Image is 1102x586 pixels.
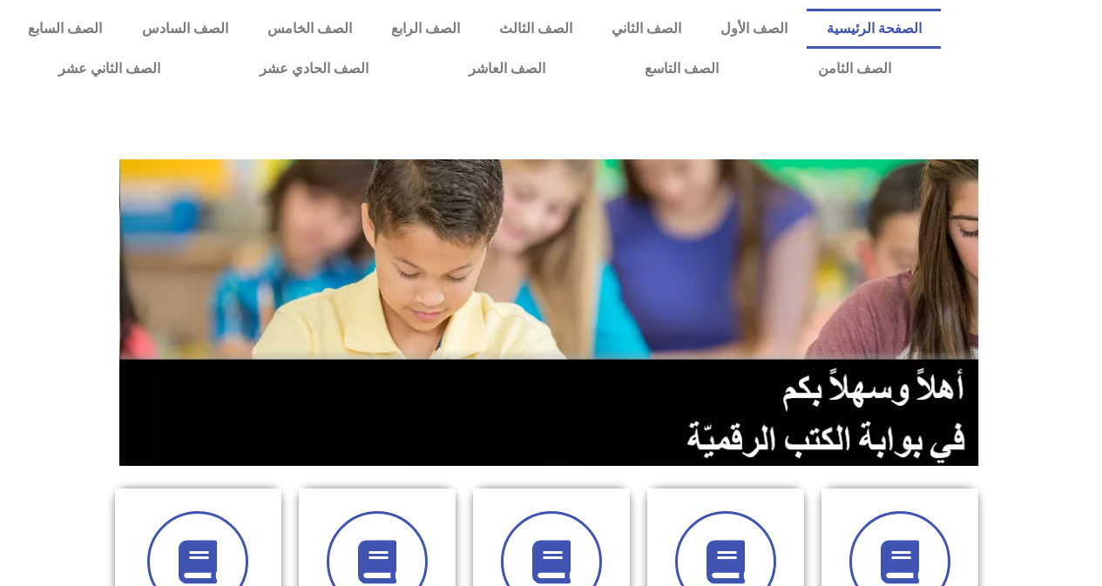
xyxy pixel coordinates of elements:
a: الصف السابع [9,9,122,49]
a: الصف السادس [122,9,247,49]
a: الصف الأول [700,9,807,49]
a: الصف الثاني عشر [9,49,210,89]
a: الصف الرابع [371,9,479,49]
a: الصفحة الرئيسية [807,9,941,49]
a: الصف الحادي عشر [210,49,418,89]
a: الصف العاشر [419,49,595,89]
a: الصف الخامس [247,9,371,49]
a: الصف التاسع [595,49,768,89]
a: الصف الثالث [479,9,592,49]
a: الصف الثاني [592,9,700,49]
a: الصف الثامن [768,49,941,89]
